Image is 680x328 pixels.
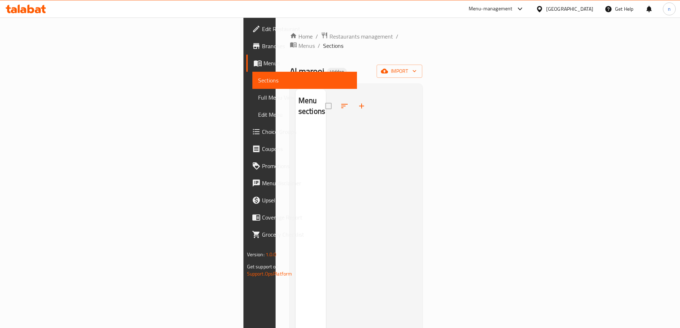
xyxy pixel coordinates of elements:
[296,123,326,129] nav: Menu sections
[246,20,357,37] a: Edit Restaurant
[262,230,351,239] span: Grocery Checklist
[262,42,351,50] span: Branches
[469,5,513,13] div: Menu-management
[258,110,351,119] span: Edit Menu
[329,32,393,41] span: Restaurants management
[396,32,398,41] li: /
[246,157,357,175] a: Promotions
[262,127,351,136] span: Choice Groups
[246,192,357,209] a: Upsell
[246,140,357,157] a: Coupons
[252,72,357,89] a: Sections
[262,196,351,205] span: Upsell
[262,162,351,170] span: Promotions
[247,269,292,278] a: Support.OpsPlatform
[247,262,280,271] span: Get support on:
[262,145,351,153] span: Coupons
[246,226,357,243] a: Grocery Checklist
[353,97,370,115] button: Add section
[246,55,357,72] a: Menus
[262,179,351,187] span: Menu disclaimer
[321,32,393,41] a: Restaurants management
[262,25,351,33] span: Edit Restaurant
[382,67,417,76] span: import
[263,59,351,67] span: Menus
[252,89,357,106] a: Full Menu View
[546,5,593,13] div: [GEOGRAPHIC_DATA]
[266,250,277,259] span: 1.0.0
[246,209,357,226] a: Coverage Report
[247,250,265,259] span: Version:
[246,175,357,192] a: Menu disclaimer
[668,5,671,13] span: n
[246,123,357,140] a: Choice Groups
[262,213,351,222] span: Coverage Report
[246,37,357,55] a: Branches
[377,65,422,78] button: import
[258,93,351,102] span: Full Menu View
[258,76,351,85] span: Sections
[252,106,357,123] a: Edit Menu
